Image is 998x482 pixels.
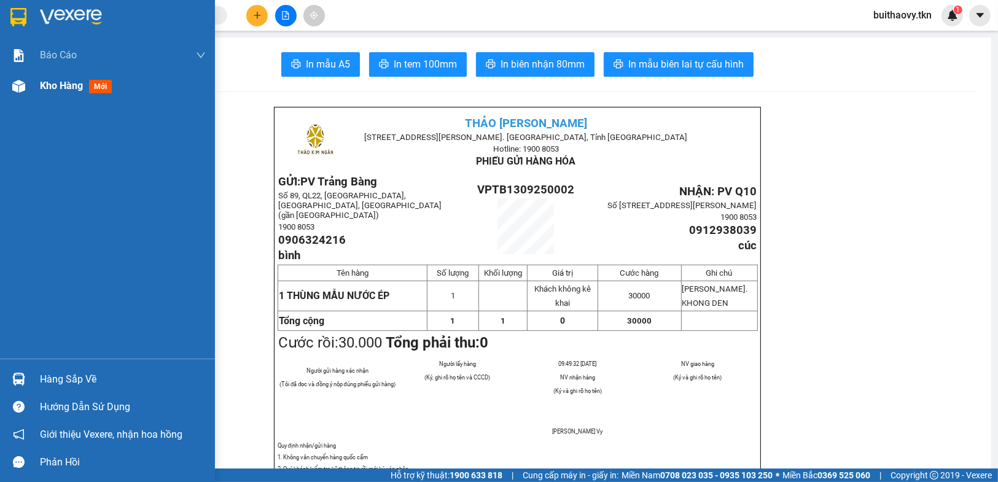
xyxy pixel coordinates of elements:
span: NV giao hàng [681,360,714,367]
span: bình [278,249,300,262]
span: | [879,468,881,482]
div: Hàng sắp về [40,370,206,389]
img: warehouse-icon [12,373,25,386]
strong: Tổng cộng [279,315,324,327]
span: Người gửi hàng xác nhận [306,367,368,374]
span: Miền Bắc [782,468,870,482]
button: printerIn mẫu biên lai tự cấu hình [604,52,754,77]
span: printer [291,59,301,71]
span: [PERSON_NAME]. KHONG DEN [682,284,749,308]
span: buithaovy.tkn [864,7,941,23]
button: printerIn tem 100mm [369,52,467,77]
span: (Ký, ghi rõ họ tên và CCCD) [424,374,490,381]
span: 30.000 [338,334,382,351]
button: printerIn mẫu A5 [281,52,360,77]
span: Cung cấp máy in - giấy in: [523,468,618,482]
span: 1 [501,316,505,325]
span: Cước rồi: [278,334,488,351]
button: plus [246,5,268,26]
span: In mẫu biên lai tự cấu hình [628,56,744,72]
span: 09:49:32 [DATE] [558,360,596,367]
img: logo-vxr [10,8,26,26]
b: GỬI : PV Trảng Bàng [15,89,168,109]
span: Khách không kê khai [534,284,591,308]
button: aim [303,5,325,26]
span: NHẬN: PV Q10 [680,185,757,198]
img: icon-new-feature [947,10,958,21]
strong: 1900 633 818 [450,470,502,480]
span: Quy định nhận/gửi hàng [278,442,336,449]
span: caret-down [975,10,986,21]
strong: GỬI: [278,175,377,189]
span: ⚪️ [776,473,779,478]
strong: Tổng phải thu: [386,334,488,351]
span: 1. Không vân chuyển hàng quốc cấm [278,454,368,461]
span: cúc [739,239,757,252]
span: 1 [450,316,455,325]
span: NV nhận hàng [560,374,595,381]
span: PHIẾU GỬI HÀNG HÓA [477,155,576,167]
span: 1 THÙNG MẪU NƯỚC ÉP [279,290,389,301]
span: Cước hàng [620,268,659,278]
span: Hỗ trợ kỹ thuật: [391,468,502,482]
img: logo [285,111,346,172]
img: warehouse-icon [12,80,25,93]
span: 2. Quý khách kiểm tra kỹ thông tin rồi mới ký xác nhận [278,465,408,472]
span: 1 [451,291,455,300]
span: THẢO [PERSON_NAME] [465,117,587,130]
span: | [512,468,513,482]
span: 30000 [629,291,650,300]
span: 1 [956,6,960,14]
button: caret-down [969,5,991,26]
span: [PERSON_NAME] Vy [552,428,602,435]
span: copyright [930,471,938,480]
span: Số [STREET_ADDRESS][PERSON_NAME] [607,201,757,210]
span: 1900 8053 [721,212,757,222]
span: [STREET_ADDRESS][PERSON_NAME]. [GEOGRAPHIC_DATA], Tỉnh [GEOGRAPHIC_DATA] [365,133,688,142]
span: In tem 100mm [394,56,457,72]
span: 1900 8053 [278,222,314,231]
strong: 0708 023 035 - 0935 103 250 [660,470,773,480]
sup: 1 [954,6,962,14]
span: Người lấy hàng [439,360,476,367]
span: 0912938039 [690,224,757,237]
span: printer [379,59,389,71]
span: In biên nhận 80mm [501,56,585,72]
span: 0906324216 [278,233,346,247]
span: Tên hàng [337,268,368,278]
span: Ghi chú [706,268,733,278]
span: notification [13,429,25,440]
span: aim [310,11,318,20]
div: Phản hồi [40,453,206,472]
span: 0 [480,334,488,351]
span: message [13,456,25,468]
span: (Tôi đã đọc và đồng ý nộp đúng phiếu gửi hàng) [279,381,396,387]
span: printer [614,59,623,71]
span: Khối lượng [484,268,522,278]
li: [STREET_ADDRESS][PERSON_NAME]. [GEOGRAPHIC_DATA], Tỉnh [GEOGRAPHIC_DATA] [115,30,513,45]
span: PV Trảng Bàng [300,175,377,189]
span: Báo cáo [40,47,77,63]
img: logo.jpg [15,15,77,77]
span: Giá trị [552,268,573,278]
span: printer [486,59,496,71]
span: (Ký và ghi rõ họ tên) [553,387,602,394]
span: In mẫu A5 [306,56,350,72]
span: mới [89,80,112,93]
span: Số lượng [437,268,469,278]
button: printerIn biên nhận 80mm [476,52,595,77]
strong: 0369 525 060 [817,470,870,480]
span: Số 89, QL22, [GEOGRAPHIC_DATA], [GEOGRAPHIC_DATA], [GEOGRAPHIC_DATA] (gần [GEOGRAPHIC_DATA]) [278,191,442,220]
span: plus [253,11,262,20]
span: down [196,50,206,60]
li: Hotline: 1900 8153 [115,45,513,61]
span: VPTB1309250002 [477,183,574,196]
span: question-circle [13,401,25,413]
span: (Ký và ghi rõ họ tên) [673,374,722,381]
span: Hotline: 1900 8053 [493,144,559,154]
span: Giới thiệu Vexere, nhận hoa hồng [40,427,182,442]
div: Hướng dẫn sử dụng [40,398,206,416]
img: solution-icon [12,49,25,62]
span: Miền Nam [622,468,773,482]
span: Kho hàng [40,80,83,91]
